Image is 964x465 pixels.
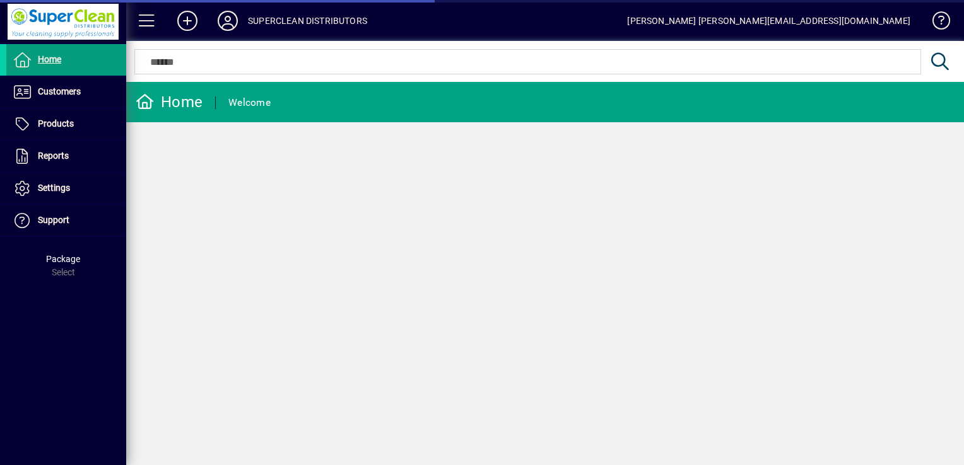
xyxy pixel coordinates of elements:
[136,92,203,112] div: Home
[923,3,948,43] a: Knowledge Base
[167,9,208,32] button: Add
[6,205,126,236] a: Support
[46,254,80,264] span: Package
[6,108,126,140] a: Products
[38,86,81,96] span: Customers
[38,54,61,64] span: Home
[38,183,70,193] span: Settings
[6,141,126,172] a: Reports
[38,151,69,161] span: Reports
[248,11,367,31] div: SUPERCLEAN DISTRIBUTORS
[208,9,248,32] button: Profile
[6,76,126,108] a: Customers
[627,11,910,31] div: [PERSON_NAME] [PERSON_NAME][EMAIL_ADDRESS][DOMAIN_NAME]
[38,215,69,225] span: Support
[38,118,74,129] span: Products
[6,173,126,204] a: Settings
[228,93,271,113] div: Welcome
